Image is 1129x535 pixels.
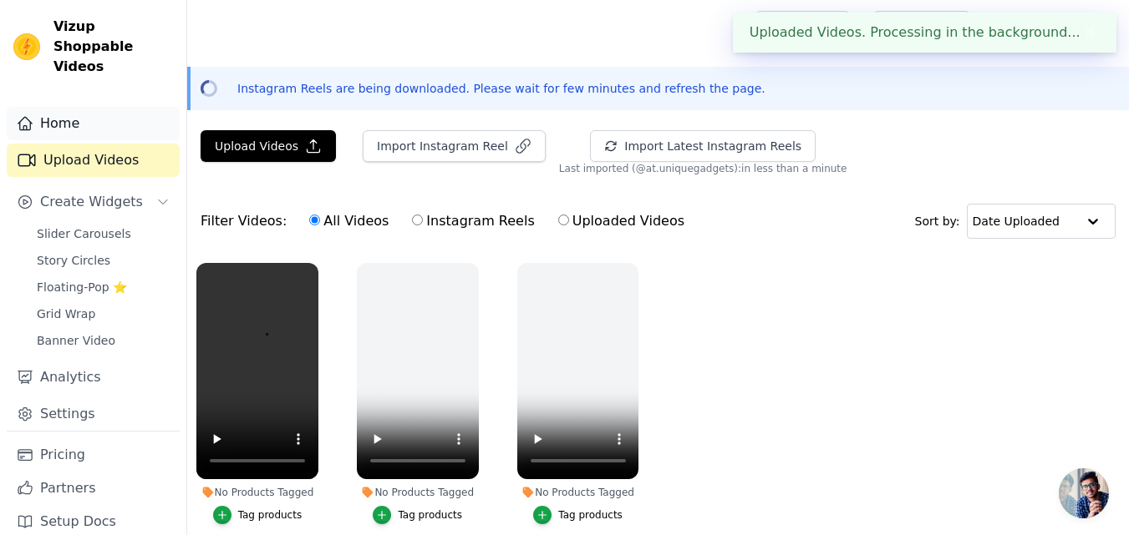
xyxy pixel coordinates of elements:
[37,305,95,322] span: Grid Wrap
[7,185,180,219] button: Create Widgets
[533,506,623,524] button: Tag products
[53,17,173,77] span: Vizup Shoppable Videos
[363,130,546,162] button: Import Instagram Reel
[237,80,765,97] p: Instagram Reels are being downloaded. Please wait for few minutes and refresh the page.
[398,508,462,522] div: Tag products
[309,215,320,225] input: All Videos
[590,130,816,162] button: Import Latest Instagram Reels
[373,506,462,524] button: Tag products
[517,486,639,499] div: No Products Tagged
[873,11,969,43] a: Book Demo
[984,12,1116,42] button: U Unique gadgets
[201,202,694,240] div: Filter Videos:
[27,249,180,272] a: Story Circles
[412,215,423,225] input: Instagram Reels
[27,302,180,326] a: Grid Wrap
[37,225,131,242] span: Slider Carousels
[558,508,623,522] div: Tag products
[357,486,479,499] div: No Products Tagged
[201,130,336,162] button: Upload Videos
[558,215,569,225] input: Uploaded Videos
[915,204,1116,239] div: Sort by:
[411,210,535,232] label: Instagram Reels
[37,279,127,295] span: Floating-Pop ⭐
[213,506,303,524] button: Tag products
[7,361,180,394] a: Analytics
[7,144,180,177] a: Upload Videos
[557,210,685,232] label: Uploaded Videos
[733,13,1116,53] div: Uploaded Videos. Processing in the background...
[196,486,318,499] div: No Products Tagged
[1010,12,1116,42] p: Unique gadgets
[755,11,850,43] a: Help Setup
[559,162,847,175] span: Last imported (@ at.uniquegadgets ): in less than a minute
[7,397,180,431] a: Settings
[238,508,303,522] div: Tag products
[13,33,40,60] img: Vizup
[37,252,110,269] span: Story Circles
[27,222,180,245] a: Slider Carousels
[308,210,389,232] label: All Videos
[7,438,180,472] a: Pricing
[7,472,180,505] a: Partners
[27,275,180,299] a: Floating-Pop ⭐
[40,192,143,212] span: Create Widgets
[1081,23,1100,43] button: Close
[27,329,180,352] a: Banner Video
[37,332,115,349] span: Banner Video
[7,107,180,140] a: Home
[1059,468,1109,518] div: Open chat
